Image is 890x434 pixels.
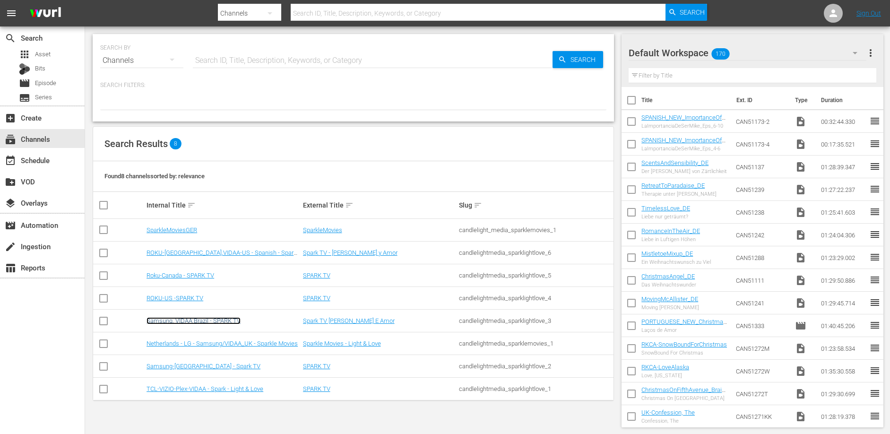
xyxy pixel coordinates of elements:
[459,200,612,211] div: Slug
[147,295,203,302] a: ROKU-US -SPARK TV
[5,33,16,44] span: Search
[170,138,181,149] span: 8
[641,341,727,348] a: RKCA-SnowBoundForChristmas
[795,343,806,354] span: Video
[5,262,16,274] span: Reports
[641,409,695,416] a: UK-Confession, The
[732,269,791,292] td: CAN51111
[795,411,806,422] span: Video
[147,272,214,279] a: Roku-Canada - SPARK TV
[732,382,791,405] td: CAN51272T
[5,198,16,209] span: Overlays
[459,249,612,256] div: candlelightmedia_sparklightlove_6
[147,249,297,263] a: ROKU-[GEOGRAPHIC_DATA],VIDAA-US - Spanish - Spark TV - [PERSON_NAME] y Amor
[459,363,612,370] div: candlelightmedia_sparklightlove_2
[817,224,869,246] td: 01:24:04.306
[869,161,881,172] span: reorder
[732,201,791,224] td: CAN51238
[641,273,695,280] a: ChristmasAngel_DE
[795,161,806,173] span: Video
[23,2,68,25] img: ans4CAIJ8jUAAAAAAAAAAAAAAAAAAAAAAAAgQb4GAAAAAAAAAAAAAAAAAAAAAAAAJMjXAAAAAAAAAAAAAAAAAAAAAAAAgAT5G...
[795,229,806,241] span: Video
[641,295,698,303] a: MovingMcAllister_DE
[459,272,612,279] div: candlelightmedia_sparklightlove_5
[5,113,16,124] span: Create
[869,342,881,354] span: reorder
[869,320,881,331] span: reorder
[795,388,806,399] span: Video
[641,282,696,288] div: Das Weihnachtswunder
[459,340,612,347] div: candlelightmedia_sparklemovies_1
[817,269,869,292] td: 01:29:50.886
[459,385,612,392] div: candlelightmedia_sparklightlove_1
[641,191,717,197] div: Therapie unter [PERSON_NAME]
[100,81,606,89] p: Search Filters:
[5,176,16,188] span: VOD
[104,138,168,149] span: Search Results
[865,47,876,59] span: more_vert
[817,360,869,382] td: 01:35:30.558
[35,93,52,102] span: Series
[19,63,30,75] div: Bits
[795,320,806,331] span: Episode
[474,201,482,209] span: sort
[641,250,693,257] a: MistletoeMixup_DE
[732,178,791,201] td: CAN51239
[856,9,881,17] a: Sign Out
[187,201,196,209] span: sort
[817,156,869,178] td: 01:28:39.347
[869,274,881,286] span: reorder
[641,373,689,379] div: Love, [US_STATE]
[641,205,690,212] a: TimelessLove_DE
[869,410,881,422] span: reorder
[459,226,612,234] div: candlelight_media_sparklemovies_1
[303,226,342,234] a: SparkleMovies
[817,178,869,201] td: 01:27:22.237
[795,365,806,377] span: Video
[712,44,730,64] span: 170
[641,386,726,400] a: ChristmasOnFifthAvenue_BrainPower
[147,226,197,234] a: SparkleMoviesGER
[303,200,456,211] div: External Title
[869,252,881,263] span: reorder
[869,297,881,308] span: reorder
[815,87,872,113] th: Duration
[641,214,690,220] div: Liebe nur geträumt?
[795,139,806,150] span: Video
[865,42,876,64] button: more_vert
[641,182,705,189] a: RetreatToParadaise_DE
[869,183,881,195] span: reorder
[303,363,330,370] a: SPARK TV
[817,133,869,156] td: 00:17:35.521
[147,340,298,347] a: Netherlands - LG - Samsung/VIDAA_UK - Sparkle Movies
[817,337,869,360] td: 01:23:58.534
[104,173,205,180] span: Found 8 channels sorted by: relevance
[641,123,728,129] div: LaImportanciaDeSerMike_Eps_6-10
[35,50,51,59] span: Asset
[303,317,395,324] a: Spark TV [PERSON_NAME] E Amor
[303,340,381,347] a: Sparkle Movies - Light & Love
[35,64,45,73] span: Bits
[795,275,806,286] span: Video
[641,327,728,333] div: Laços de Amor
[19,78,30,89] span: Episode
[869,388,881,399] span: reorder
[147,363,260,370] a: Samsung-[GEOGRAPHIC_DATA] - Spark TV
[795,297,806,309] span: Video
[795,184,806,195] span: Video
[869,365,881,376] span: reorder
[100,47,183,74] div: Channels
[567,51,603,68] span: Search
[641,114,726,128] a: SPANISH_NEW_ImportanceOfBeingMike_Eps_6-10
[5,134,16,145] span: Channels
[732,360,791,382] td: CAN51272W
[789,87,815,113] th: Type
[665,4,707,21] button: Search
[147,200,300,211] div: Internal Title
[629,40,866,66] div: Default Workspace
[5,155,16,166] span: Schedule
[147,385,263,392] a: TCL-VIZIO-Plex-VIDAA - Spark - Light & Love
[732,133,791,156] td: CAN51173-4
[641,350,727,356] div: SnowBound For Christmas
[641,87,731,113] th: Title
